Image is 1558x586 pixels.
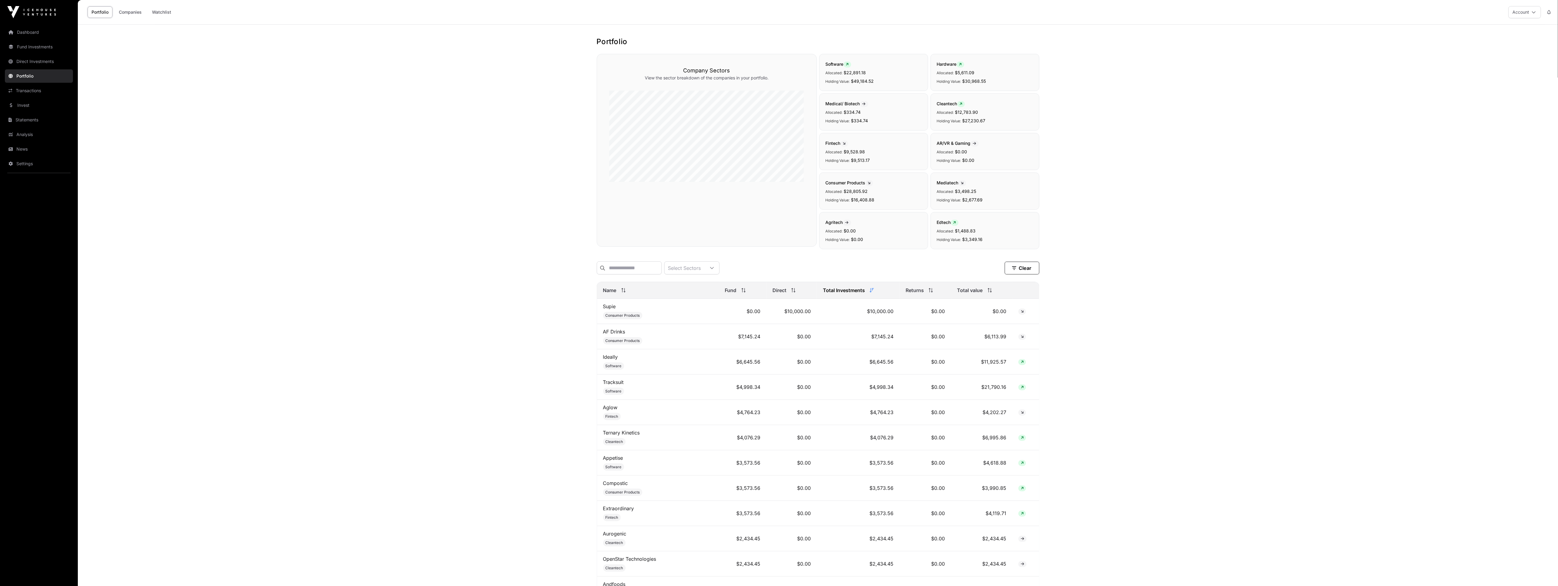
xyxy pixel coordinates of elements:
[937,198,961,202] span: Holding Value:
[955,70,975,75] span: $5,611.09
[951,349,1012,375] td: $11,925.57
[5,84,73,97] a: Transactions
[900,349,951,375] td: $0.00
[951,476,1012,501] td: $3,990.85
[851,118,868,123] span: $334.74
[826,101,868,106] span: Medical/ Biotech
[937,229,954,233] span: Allocated:
[951,425,1012,450] td: $6,995.86
[1528,557,1558,586] div: Chat Widget
[1005,262,1039,274] button: Clear
[603,505,634,511] a: Extraordinary
[817,299,900,324] td: $10,000.00
[606,465,622,469] span: Software
[962,158,975,163] span: $0.00
[766,400,817,425] td: $0.00
[5,157,73,170] a: Settings
[603,287,617,294] span: Name
[900,375,951,400] td: $0.00
[1508,6,1541,18] button: Account
[766,450,817,476] td: $0.00
[719,375,767,400] td: $4,998.34
[719,299,767,324] td: $0.00
[962,237,983,242] span: $3,349.16
[817,551,900,577] td: $2,434.45
[826,220,851,225] span: Agritech
[5,26,73,39] a: Dashboard
[823,287,865,294] span: Total Investments
[851,78,874,84] span: $49,184.52
[719,526,767,551] td: $2,434.45
[900,299,951,324] td: $0.00
[826,141,848,146] span: Fintech
[906,287,924,294] span: Returns
[5,69,73,83] a: Portfolio
[5,55,73,68] a: Direct Investments
[606,389,622,394] span: Software
[826,61,851,67] span: Software
[606,515,618,520] span: Fintech
[817,425,900,450] td: $4,076.29
[766,526,817,551] td: $0.00
[955,228,976,233] span: $1,488.83
[900,476,951,501] td: $0.00
[951,299,1012,324] td: $0.00
[844,70,866,75] span: $22,891.18
[937,79,961,84] span: Holding Value:
[603,354,618,360] a: Ideally
[826,229,843,233] span: Allocated:
[844,189,868,194] span: $28,805.92
[115,6,146,18] a: Companies
[951,324,1012,349] td: $6,113.99
[665,262,705,274] div: Select Sectors
[955,110,978,115] span: $12,783.90
[817,501,900,526] td: $3,573.56
[606,338,640,343] span: Consumer Products
[851,158,870,163] span: $9,513.17
[603,531,627,537] a: Aurogenic
[962,78,986,84] span: $30,968.55
[7,6,56,18] img: Icehouse Ventures Logo
[826,110,843,115] span: Allocated:
[826,119,850,123] span: Holding Value:
[844,228,856,233] span: $0.00
[5,40,73,54] a: Fund Investments
[937,101,965,106] span: Cleantech
[817,349,900,375] td: $6,645.56
[597,37,1039,47] h1: Portfolio
[937,119,961,123] span: Holding Value:
[937,71,954,75] span: Allocated:
[900,526,951,551] td: $0.00
[719,400,767,425] td: $4,764.23
[826,79,850,84] span: Holding Value:
[603,430,640,436] a: Ternary Kinetics
[719,425,767,450] td: $4,076.29
[719,324,767,349] td: $7,145.24
[817,400,900,425] td: $4,764.23
[826,71,843,75] span: Allocated:
[766,299,817,324] td: $10,000.00
[606,414,618,419] span: Fintech
[900,501,951,526] td: $0.00
[606,364,622,368] span: Software
[603,329,625,335] a: AF Drinks
[951,375,1012,400] td: $21,790.16
[817,526,900,551] td: $2,434.45
[937,237,961,242] span: Holding Value:
[851,237,863,242] span: $0.00
[603,404,618,410] a: Aglow
[937,220,959,225] span: Edtech
[951,526,1012,551] td: $2,434.45
[817,450,900,476] td: $3,573.56
[719,450,767,476] td: $3,573.56
[962,197,983,202] span: $2,677.69
[962,118,986,123] span: $27,230.67
[951,450,1012,476] td: $4,618.88
[951,501,1012,526] td: $4,119.71
[817,476,900,501] td: $3,573.56
[766,476,817,501] td: $0.00
[766,425,817,450] td: $0.00
[5,113,73,127] a: Statements
[606,439,623,444] span: Cleantech
[955,149,967,154] span: $0.00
